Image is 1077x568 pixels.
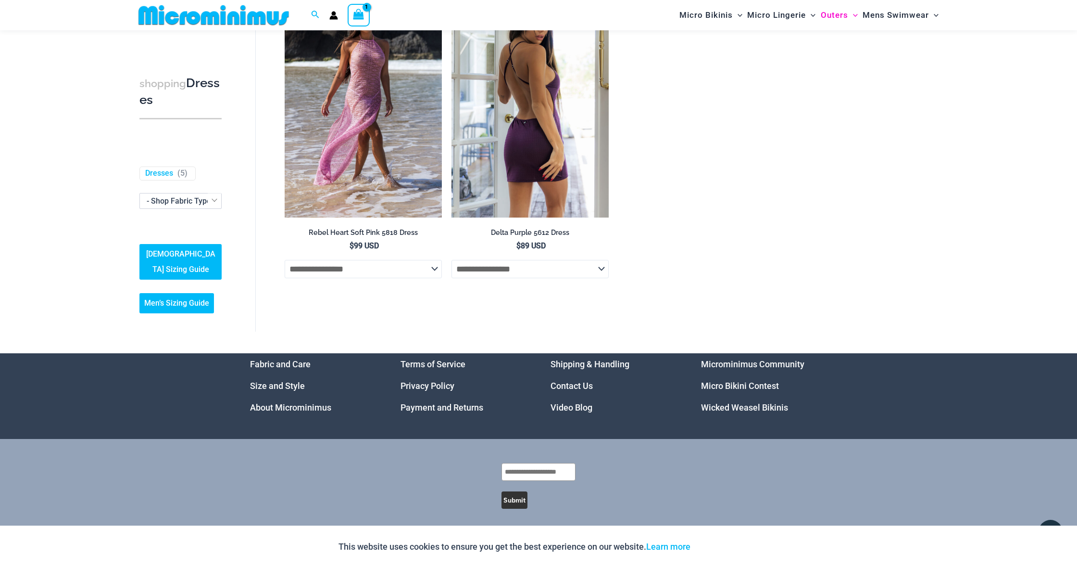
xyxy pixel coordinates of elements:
[250,353,376,418] aside: Footer Widget 1
[451,228,609,237] h2: Delta Purple 5612 Dress
[350,241,354,250] span: $
[516,241,546,250] bdi: 89 USD
[701,359,804,369] a: Microminimus Community
[451,228,609,241] a: Delta Purple 5612 Dress
[733,3,742,27] span: Menu Toggle
[135,4,293,26] img: MM SHOP LOGO FLAT
[698,535,739,558] button: Accept
[139,193,222,209] span: - Shop Fabric Type
[250,381,305,391] a: Size and Style
[701,353,827,418] aside: Footer Widget 4
[401,353,527,418] aside: Footer Widget 2
[551,359,629,369] a: Shipping & Handling
[401,381,454,391] a: Privacy Policy
[401,353,527,418] nav: Menu
[676,1,942,29] nav: Site Navigation
[250,402,331,413] a: About Microminimus
[501,491,527,509] button: Submit
[551,353,677,418] nav: Menu
[139,293,214,313] a: Men’s Sizing Guide
[701,353,827,418] nav: Menu
[679,3,733,27] span: Micro Bikinis
[350,241,379,250] bdi: 99 USD
[285,228,442,241] a: Rebel Heart Soft Pink 5818 Dress
[929,3,939,27] span: Menu Toggle
[745,3,818,27] a: Micro LingerieMenu ToggleMenu Toggle
[180,168,185,178] span: 5
[806,3,815,27] span: Menu Toggle
[818,3,860,27] a: OutersMenu ToggleMenu Toggle
[863,3,929,27] span: Mens Swimwear
[848,3,858,27] span: Menu Toggle
[147,196,211,206] span: - Shop Fabric Type
[551,353,677,418] aside: Footer Widget 3
[747,3,806,27] span: Micro Lingerie
[177,168,188,179] span: ( )
[285,228,442,237] h2: Rebel Heart Soft Pink 5818 Dress
[145,168,173,179] a: Dresses
[139,244,222,280] a: [DEMOGRAPHIC_DATA] Sizing Guide
[139,77,186,90] span: shopping
[250,359,311,369] a: Fabric and Care
[139,75,222,108] h3: Dresses
[338,540,690,554] p: This website uses cookies to ensure you get the best experience on our website.
[348,4,370,26] a: View Shopping Cart, 1 items
[701,381,779,391] a: Micro Bikini Contest
[677,3,745,27] a: Micro BikinisMenu ToggleMenu Toggle
[701,402,788,413] a: Wicked Weasel Bikinis
[140,194,221,208] span: - Shop Fabric Type
[401,402,483,413] a: Payment and Returns
[329,11,338,20] a: Account icon link
[516,241,521,250] span: $
[311,9,320,21] a: Search icon link
[646,542,690,552] a: Learn more
[821,3,848,27] span: Outers
[860,3,941,27] a: Mens SwimwearMenu ToggleMenu Toggle
[401,359,465,369] a: Terms of Service
[551,402,592,413] a: Video Blog
[551,381,593,391] a: Contact Us
[250,353,376,418] nav: Menu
